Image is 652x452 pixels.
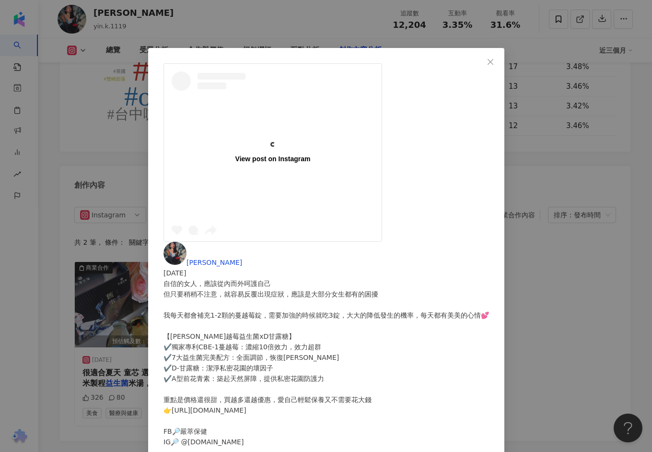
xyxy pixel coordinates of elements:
[163,268,489,278] div: [DATE]
[235,155,310,163] div: View post on Instagram
[186,259,242,266] span: [PERSON_NAME]
[163,259,242,266] a: KOL Avatar[PERSON_NAME]
[164,64,382,241] a: View post on Instagram
[481,52,500,71] button: Close
[487,58,494,66] span: close
[163,242,186,265] img: KOL Avatar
